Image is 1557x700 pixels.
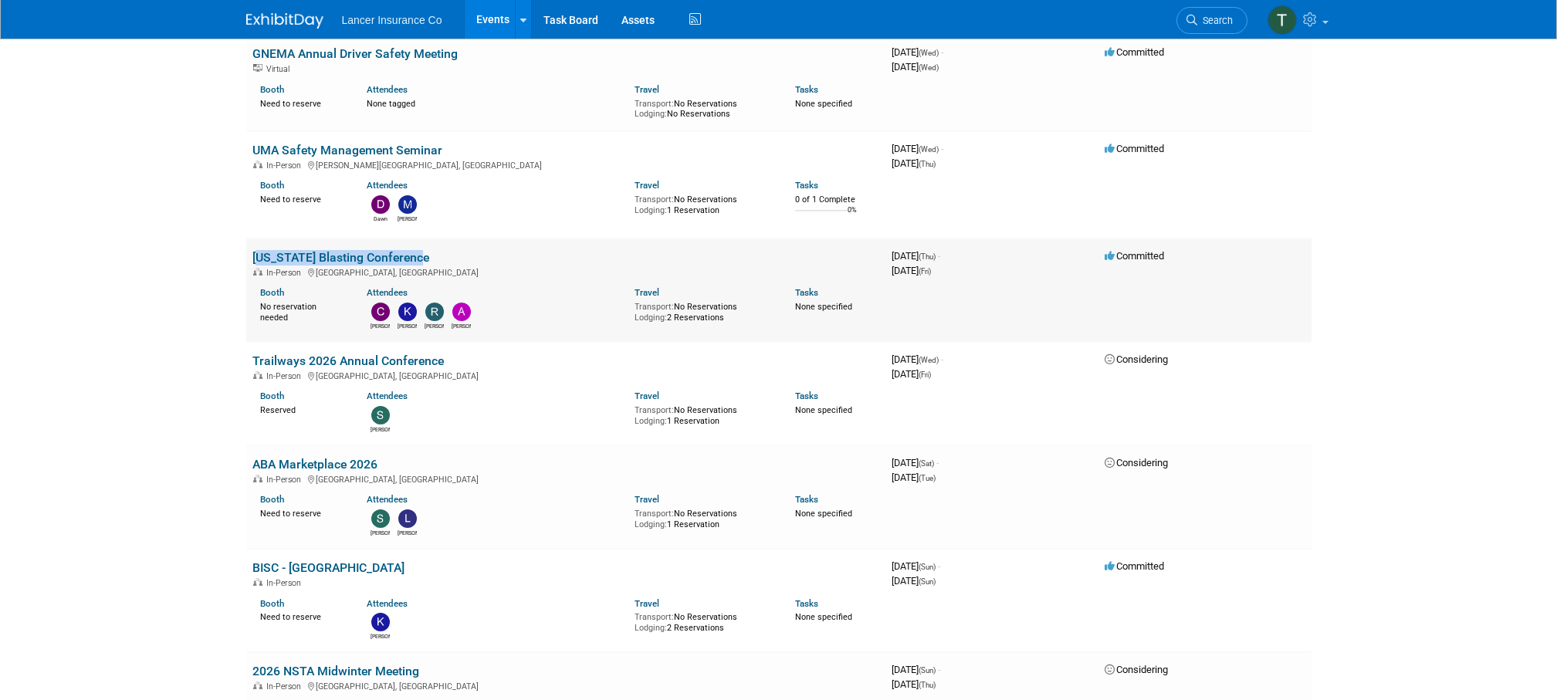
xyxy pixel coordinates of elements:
span: (Sun) [919,563,936,571]
span: Search [1197,15,1233,26]
span: None specified [795,302,852,312]
a: [US_STATE] Blasting Conference [252,250,429,265]
div: Need to reserve [260,191,344,205]
span: Lodging: [635,313,667,323]
img: In-Person Event [253,268,262,276]
span: Considering [1105,353,1168,365]
span: (Sat) [919,459,934,468]
div: No Reservations 2 Reservations [635,299,772,323]
span: - [938,250,940,262]
span: - [938,560,940,572]
div: [GEOGRAPHIC_DATA], [GEOGRAPHIC_DATA] [252,369,879,381]
a: Tasks [795,287,818,298]
a: Travel [635,84,659,95]
a: GNEMA Annual Driver Safety Meeting [252,46,458,61]
img: Terrence Forrest [1268,5,1297,35]
span: [DATE] [892,678,936,690]
div: Michael Arcario [398,214,417,223]
img: Andy Miller [452,303,471,321]
a: Attendees [367,287,408,298]
div: No Reservations 1 Reservation [635,506,772,529]
span: In-Person [266,268,306,278]
a: Booth [260,84,284,95]
div: No Reservations 2 Reservations [635,609,772,633]
span: - [941,46,943,58]
a: Search [1176,7,1247,34]
span: Lodging: [635,416,667,426]
div: Ralph Burnham [425,321,444,330]
a: Attendees [367,598,408,609]
span: Considering [1105,664,1168,675]
img: Kimberlee Bissegger [371,613,390,631]
a: Travel [635,287,659,298]
span: Transport: [635,612,674,622]
span: (Thu) [919,160,936,168]
span: Committed [1105,143,1164,154]
a: Tasks [795,391,818,401]
span: [DATE] [892,143,943,154]
a: 2026 NSTA Midwinter Meeting [252,664,419,678]
span: Transport: [635,99,674,109]
a: Booth [260,494,284,505]
span: - [941,353,943,365]
a: Travel [635,598,659,609]
span: In-Person [266,475,306,485]
img: Charline Pollard [371,303,390,321]
span: In-Person [266,371,306,381]
img: Michael Arcario [398,195,417,214]
div: [GEOGRAPHIC_DATA], [GEOGRAPHIC_DATA] [252,265,879,278]
td: 0% [848,206,857,227]
div: Need to reserve [260,506,344,519]
span: (Thu) [919,681,936,689]
a: Tasks [795,84,818,95]
span: [DATE] [892,250,940,262]
span: Lodging: [635,109,667,119]
div: Andy Miller [452,321,471,330]
a: Booth [260,287,284,298]
span: (Fri) [919,370,931,379]
img: Ralph Burnham [425,303,444,321]
div: [PERSON_NAME][GEOGRAPHIC_DATA], [GEOGRAPHIC_DATA] [252,158,879,171]
span: (Wed) [919,356,939,364]
span: In-Person [266,578,306,588]
a: Trailways 2026 Annual Conference [252,353,444,368]
a: ABA Marketplace 2026 [252,457,377,472]
div: 0 of 1 Complete [795,194,879,205]
div: Kim Castle [398,321,417,330]
span: [DATE] [892,61,939,73]
div: [GEOGRAPHIC_DATA], [GEOGRAPHIC_DATA] [252,472,879,485]
span: Virtual [266,64,294,74]
a: Booth [260,180,284,191]
img: Steven O'Shea [371,509,390,528]
span: Transport: [635,302,674,312]
a: UMA Safety Management Seminar [252,143,442,157]
div: None tagged [367,96,623,110]
span: Lodging: [635,623,667,633]
span: Committed [1105,250,1164,262]
div: No Reservations No Reservations [635,96,772,120]
a: Travel [635,180,659,191]
span: (Fri) [919,267,931,276]
span: In-Person [266,681,306,692]
span: [DATE] [892,457,939,468]
span: [DATE] [892,265,931,276]
img: Kim Castle [398,303,417,321]
a: Attendees [367,84,408,95]
span: Transport: [635,194,674,205]
span: - [938,664,940,675]
span: None specified [795,612,852,622]
span: [DATE] [892,472,936,483]
div: Charline Pollard [371,321,390,330]
span: None specified [795,99,852,109]
span: Committed [1105,46,1164,58]
div: Need to reserve [260,96,344,110]
div: No Reservations 1 Reservation [635,402,772,426]
img: In-Person Event [253,578,262,586]
a: Attendees [367,391,408,401]
span: (Sun) [919,666,936,675]
img: Dawn Quinn [371,195,390,214]
span: Committed [1105,560,1164,572]
span: (Wed) [919,63,939,72]
span: [DATE] [892,664,940,675]
img: ExhibitDay [246,13,323,29]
